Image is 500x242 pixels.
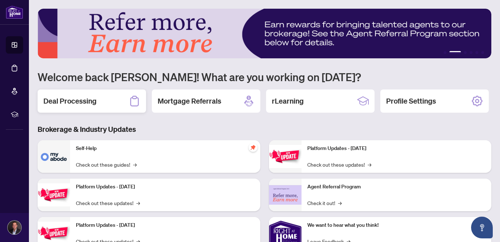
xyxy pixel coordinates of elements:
[249,143,257,152] span: pushpin
[464,51,467,54] button: 3
[76,221,255,229] p: Platform Updates - [DATE]
[449,51,461,54] button: 2
[6,5,23,19] img: logo
[475,51,478,54] button: 5
[272,96,304,106] h2: rLearning
[368,160,371,168] span: →
[133,160,137,168] span: →
[76,199,140,207] a: Check out these updates!→
[338,199,342,207] span: →
[471,217,493,238] button: Open asap
[76,183,255,191] p: Platform Updates - [DATE]
[470,51,473,54] button: 4
[307,199,342,207] a: Check it out!→
[269,145,302,168] img: Platform Updates - June 23, 2025
[269,185,302,205] img: Agent Referral Program
[38,140,70,173] img: Self-Help
[38,9,491,58] img: Slide 1
[444,51,446,54] button: 1
[158,96,221,106] h2: Mortgage Referrals
[38,124,491,134] h3: Brokerage & Industry Updates
[8,221,21,234] img: Profile Icon
[307,145,486,153] p: Platform Updates - [DATE]
[307,160,371,168] a: Check out these updates!→
[481,51,484,54] button: 6
[43,96,97,106] h2: Deal Processing
[76,160,137,168] a: Check out these guides!→
[76,145,255,153] p: Self-Help
[38,183,70,206] img: Platform Updates - September 16, 2025
[307,183,486,191] p: Agent Referral Program
[386,96,436,106] h2: Profile Settings
[307,221,486,229] p: We want to hear what you think!
[38,70,491,84] h1: Welcome back [PERSON_NAME]! What are you working on [DATE]?
[136,199,140,207] span: →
